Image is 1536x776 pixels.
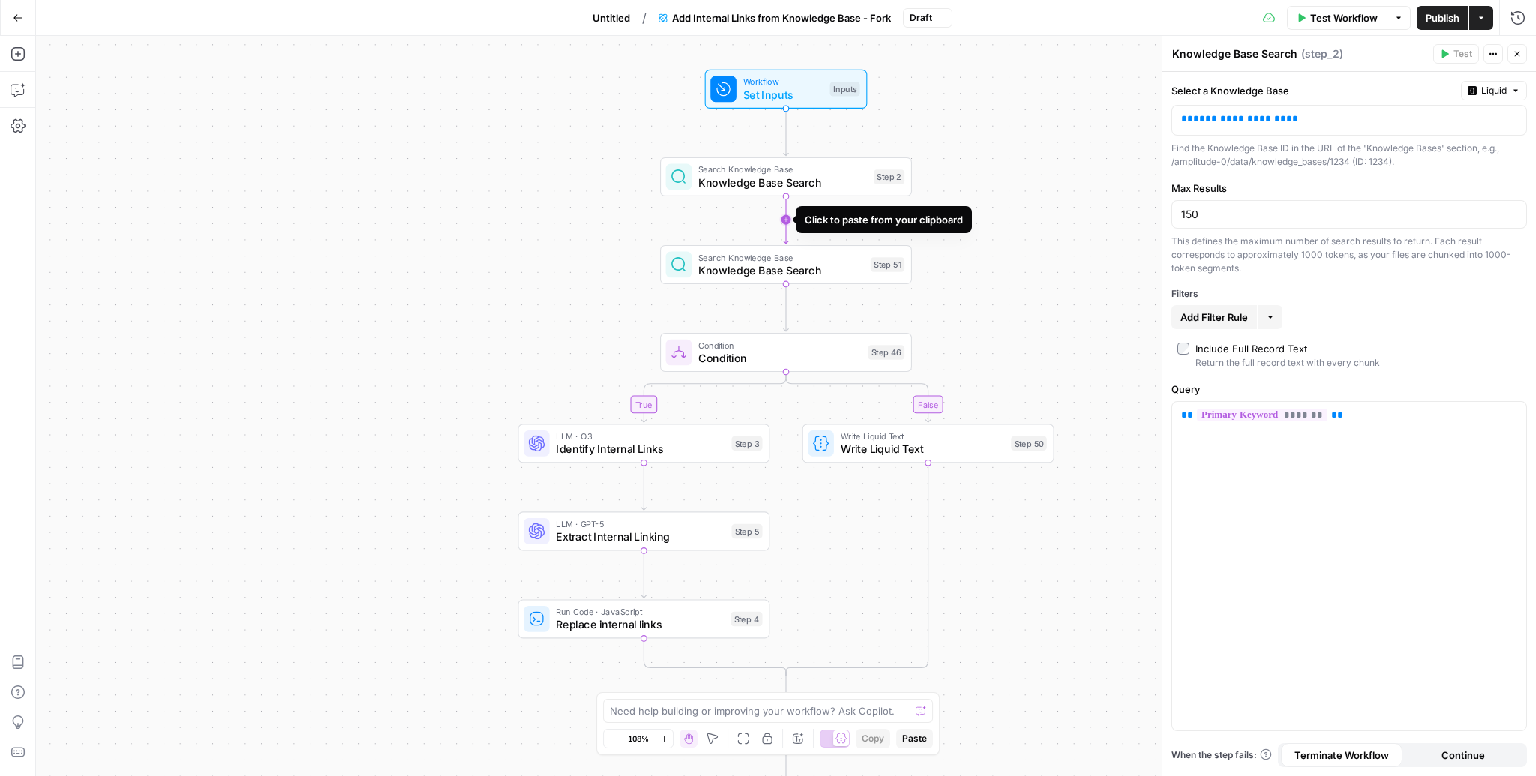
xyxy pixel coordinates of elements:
div: Write Liquid TextWrite Liquid TextStep 50 [802,424,1054,463]
g: Edge from step_3 to step_5 [641,463,646,510]
g: Edge from start to step_2 [784,108,789,155]
g: Edge from step_5 to step_4 [641,550,646,598]
a: When the step fails: [1171,748,1272,762]
span: 108% [628,733,649,745]
div: WorkflowSet InputsInputs [660,70,912,109]
g: Edge from step_51 to step_46 [784,284,789,331]
div: Step 2 [874,169,904,184]
span: Condition [698,339,862,352]
span: Set Inputs [743,87,823,103]
g: Edge from step_50 to step_46-conditional-end [786,463,928,676]
span: Terminate Workflow [1294,748,1389,763]
input: Include Full Record TextReturn the full record text with every chunk [1177,343,1189,355]
div: Step 50 [1011,436,1047,451]
span: Liquid [1481,84,1507,97]
span: Knowledge Base Search [698,262,864,279]
button: Add Filter Rule [1171,305,1257,329]
div: Search Knowledge BaseKnowledge Base SearchStep 51 [660,245,912,284]
div: Step 51 [871,257,905,272]
span: Search Knowledge Base [698,163,867,175]
div: LLM · GPT-5Extract Internal LinkingStep 5 [517,511,769,550]
button: Liquid [1461,81,1527,100]
span: Untitled [592,10,630,25]
div: ConditionConditionStep 46 [660,333,912,372]
span: Write Liquid Text [841,441,1005,457]
span: LLM · GPT-5 [556,517,724,530]
span: Copy [862,732,884,745]
button: Paste [896,729,933,748]
div: Filters [1171,287,1527,301]
button: Test Workflow [1287,6,1387,30]
span: Knowledge Base Search [698,175,867,191]
div: Find the Knowledge Base ID in the URL of the 'Knowledge Bases' section, e.g., /amplitude-0/data/k... [1171,142,1527,169]
div: Step 5 [731,524,762,539]
div: LLM · O3Identify Internal LinksStep 3 [517,424,769,463]
span: Run Code · JavaScript [556,605,724,618]
div: Step 3 [731,436,762,451]
label: Select a Knowledge Base [1171,83,1455,98]
span: Continue [1441,748,1485,763]
span: Condition [698,350,862,367]
g: Edge from step_2 to step_51 [784,196,789,243]
span: Test Workflow [1310,10,1378,25]
div: Include Full Record Text [1195,341,1307,356]
span: Add Filter Rule [1180,310,1248,325]
button: Test [1433,44,1479,64]
button: Continue [1402,743,1524,767]
span: Add Internal Links from Knowledge Base - Fork [672,10,891,25]
span: Test [1453,47,1472,61]
button: Publish [1417,6,1468,30]
textarea: Knowledge Base Search [1172,46,1297,61]
span: Extract Internal Linking [556,529,724,545]
span: Workflow [743,75,823,88]
label: Max Results [1171,181,1527,196]
span: Publish [1426,10,1459,25]
span: Search Knowledge Base [698,251,864,264]
span: Replace internal links [556,616,724,633]
span: Draft [910,11,932,25]
button: Draft [903,8,952,28]
span: Paste [902,732,927,745]
span: / [642,9,646,27]
div: Return the full record text with every chunk [1195,356,1380,370]
div: Step 46 [868,345,904,360]
button: Add Internal Links from Knowledge Base - Fork [649,6,900,30]
g: Edge from step_46-conditional-end to step_38 [784,672,789,702]
div: Step 4 [730,612,762,627]
div: This defines the maximum number of search results to return. Each result corresponds to approxima... [1171,235,1527,275]
span: Identify Internal Links [556,441,724,457]
g: Edge from step_4 to step_46-conditional-end [643,638,786,676]
span: ( step_2 ) [1301,46,1343,61]
button: Copy [856,729,890,748]
label: Query [1171,382,1527,397]
span: Write Liquid Text [841,430,1005,442]
g: Edge from step_46 to step_3 [641,372,786,423]
div: Search Knowledge BaseKnowledge Base SearchStep 2 [660,157,912,196]
span: LLM · O3 [556,430,724,442]
div: Inputs [830,82,860,97]
button: Untitled [583,6,639,30]
g: Edge from step_46 to step_50 [786,372,931,423]
div: Run Code · JavaScriptReplace internal linksStep 4 [517,599,769,638]
div: Click to paste from your clipboard [805,212,963,227]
